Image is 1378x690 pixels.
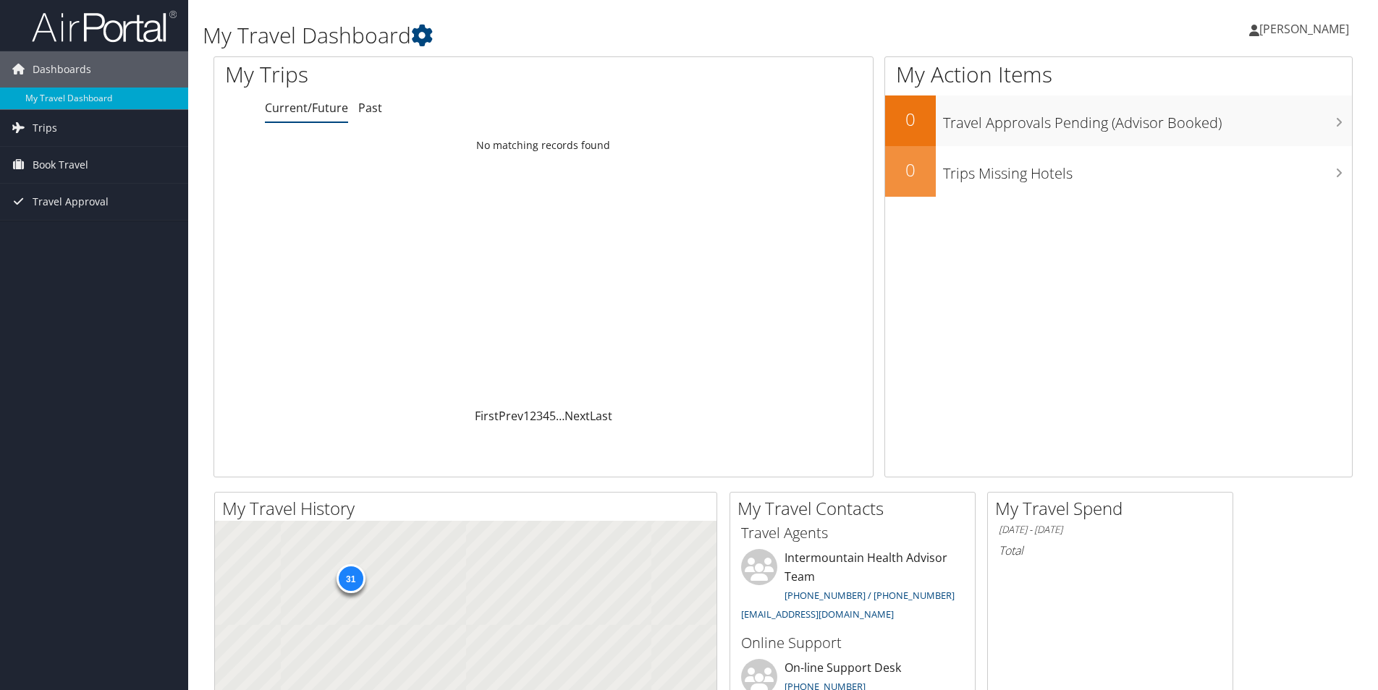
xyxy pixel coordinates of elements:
[536,408,543,424] a: 3
[741,633,964,653] h3: Online Support
[565,408,590,424] a: Next
[530,408,536,424] a: 2
[33,184,109,220] span: Travel Approval
[943,156,1352,184] h3: Trips Missing Hotels
[995,496,1233,521] h2: My Travel Spend
[33,51,91,88] span: Dashboards
[549,408,556,424] a: 5
[33,147,88,183] span: Book Travel
[885,59,1352,90] h1: My Action Items
[543,408,549,424] a: 4
[499,408,523,424] a: Prev
[265,100,348,116] a: Current/Future
[999,523,1222,537] h6: [DATE] - [DATE]
[590,408,612,424] a: Last
[556,408,565,424] span: …
[885,158,936,182] h2: 0
[1249,7,1364,51] a: [PERSON_NAME]
[523,408,530,424] a: 1
[734,549,971,626] li: Intermountain Health Advisor Team
[33,110,57,146] span: Trips
[885,146,1352,197] a: 0Trips Missing Hotels
[32,9,177,43] img: airportal-logo.png
[214,132,873,158] td: No matching records found
[785,589,955,602] a: [PHONE_NUMBER] / [PHONE_NUMBER]
[943,106,1352,133] h3: Travel Approvals Pending (Advisor Booked)
[222,496,717,521] h2: My Travel History
[885,95,1352,146] a: 0Travel Approvals Pending (Advisor Booked)
[741,523,964,543] h3: Travel Agents
[999,542,1222,558] h6: Total
[203,20,976,51] h1: My Travel Dashboard
[475,408,499,424] a: First
[885,107,936,132] h2: 0
[737,496,975,521] h2: My Travel Contacts
[336,564,365,593] div: 31
[741,608,894,621] a: [EMAIL_ADDRESS][DOMAIN_NAME]
[1259,21,1349,37] span: [PERSON_NAME]
[358,100,382,116] a: Past
[225,59,588,90] h1: My Trips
